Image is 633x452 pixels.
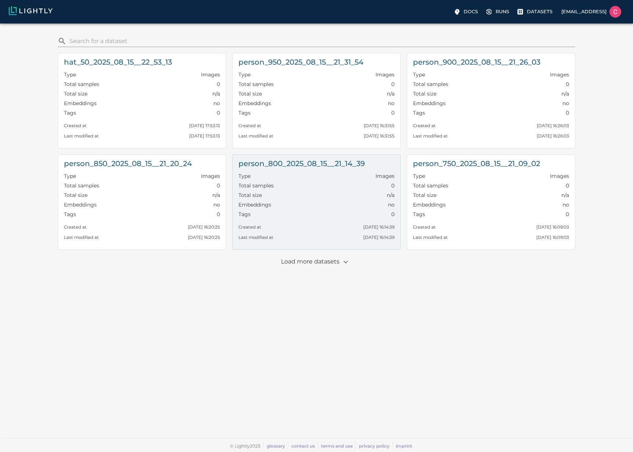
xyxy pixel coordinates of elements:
[550,172,569,180] p: Images
[387,191,395,199] p: n/a
[537,133,569,139] small: [DATE] 16:26:03
[58,154,226,250] a: person_850_2025_08_15__21_20_24TypeImagesTotal samples0Total sizen/aEmbeddingsnoTags0Created at[D...
[238,182,274,189] p: Total samples
[388,201,395,208] p: no
[232,53,401,148] a: person_950_2025_08_15__21_31_54TypeImagesTotal samples0Total sizen/aEmbeddingsnoTags0Created at[D...
[413,211,425,218] p: Tags
[267,443,285,449] a: glossary
[413,172,425,180] p: Type
[537,123,569,128] small: [DATE] 16:26:03
[238,211,251,218] p: Tags
[64,71,76,78] p: Type
[561,191,569,199] p: n/a
[413,133,448,139] small: Last modified at
[561,8,607,15] p: [EMAIL_ADDRESS]
[64,56,172,68] h6: hat_50_2025_08_15__22_53_13
[238,80,274,88] p: Total samples
[212,191,220,199] p: n/a
[413,158,540,169] h6: person_750_2025_08_15__21_09_02
[413,201,446,208] p: Embeddings
[359,443,389,449] a: privacy policy
[64,90,87,97] p: Total size
[201,71,220,78] p: Images
[364,133,395,139] small: [DATE] 16:31:55
[413,80,448,88] p: Total samples
[238,225,261,230] small: Created at
[188,225,220,230] small: [DATE] 16:20:25
[230,443,260,449] span: © Lightly 2025
[238,133,273,139] small: Last modified at
[413,71,425,78] p: Type
[413,90,436,97] p: Total size
[391,211,395,218] p: 0
[387,90,395,97] p: n/a
[69,35,572,47] input: search
[321,443,353,449] a: terms and use
[558,4,624,20] a: [EMAIL_ADDRESS]Chip Ray
[213,100,220,107] p: no
[413,235,448,240] small: Last modified at
[561,90,569,97] p: n/a
[64,100,97,107] p: Embeddings
[188,235,220,240] small: [DATE] 16:20:25
[363,225,395,230] small: [DATE] 16:14:39
[64,225,87,230] small: Created at
[536,225,569,230] small: [DATE] 16:09:03
[238,191,262,199] p: Total size
[566,182,569,189] p: 0
[452,6,481,18] label: Docs
[396,443,412,449] a: imprint
[515,6,555,18] label: Datasets
[363,235,395,240] small: [DATE] 16:14:39
[217,182,220,189] p: 0
[213,201,220,208] p: no
[212,90,220,97] p: n/a
[217,80,220,88] p: 0
[217,211,220,218] p: 0
[64,235,99,240] small: Last modified at
[238,158,365,169] h6: person_800_2025_08_15__21_14_39
[64,80,99,88] p: Total samples
[238,123,261,128] small: Created at
[391,109,395,116] p: 0
[238,235,273,240] small: Last modified at
[291,443,315,449] a: contact us
[64,172,76,180] p: Type
[189,123,220,128] small: [DATE] 17:53:13
[536,235,569,240] small: [DATE] 16:09:03
[64,133,99,139] small: Last modified at
[58,53,226,148] a: hat_50_2025_08_15__22_53_13TypeImagesTotal samples0Total sizen/aEmbeddingsnoTags0Created at[DATE]...
[413,191,436,199] p: Total size
[238,201,271,208] p: Embeddings
[375,172,395,180] p: Images
[375,71,395,78] p: Images
[413,109,425,116] p: Tags
[484,6,512,18] label: Runs
[413,182,448,189] p: Total samples
[64,158,192,169] h6: person_850_2025_08_15__21_20_24
[232,154,401,250] a: person_800_2025_08_15__21_14_39TypeImagesTotal samples0Total sizen/aEmbeddingsnoTags0Created at[D...
[238,109,251,116] p: Tags
[238,71,251,78] p: Type
[413,56,540,68] h6: person_900_2025_08_15__21_26_03
[388,100,395,107] p: no
[413,225,436,230] small: Created at
[609,6,621,18] img: Chip Ray
[464,8,478,15] p: Docs
[64,123,87,128] small: Created at
[64,211,76,218] p: Tags
[407,53,575,148] a: person_900_2025_08_15__21_26_03TypeImagesTotal samples0Total sizen/aEmbeddingsnoTags0Created at[D...
[64,191,87,199] p: Total size
[550,71,569,78] p: Images
[562,100,569,107] p: no
[407,154,575,250] a: person_750_2025_08_15__21_09_02TypeImagesTotal samples0Total sizen/aEmbeddingsnoTags0Created at[D...
[238,172,251,180] p: Type
[413,123,436,128] small: Created at
[364,123,395,128] small: [DATE] 16:31:55
[413,100,446,107] p: Embeddings
[64,201,97,208] p: Embeddings
[238,100,271,107] p: Embeddings
[189,133,220,139] small: [DATE] 17:53:13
